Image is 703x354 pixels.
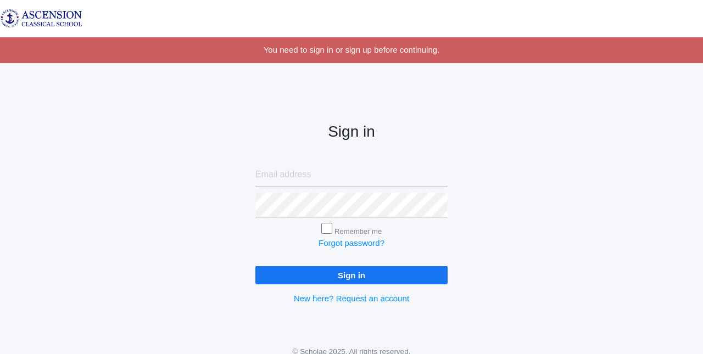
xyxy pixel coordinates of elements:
a: New here? Request an account [294,294,409,303]
input: Email address [255,162,448,187]
a: Forgot password? [319,238,384,248]
input: Sign in [255,266,448,284]
h2: Sign in [255,123,448,141]
label: Remember me [334,227,382,235]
